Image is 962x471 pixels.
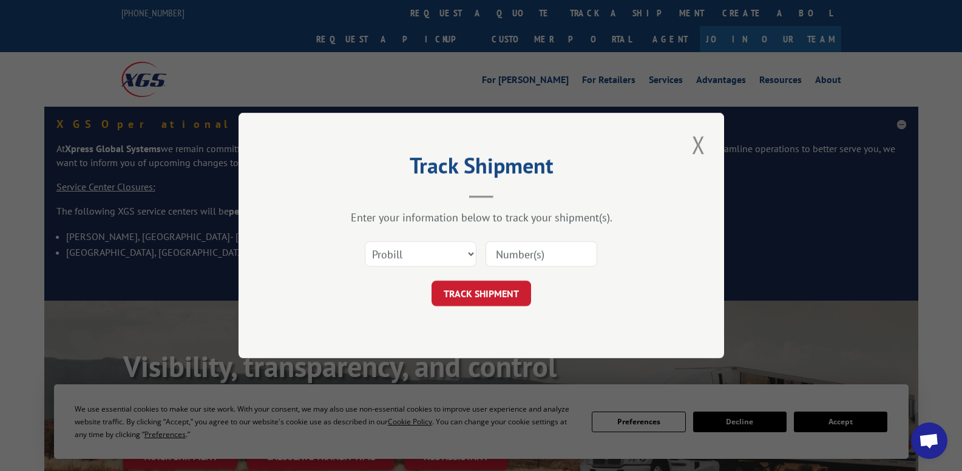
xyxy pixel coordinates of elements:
[432,281,531,306] button: TRACK SHIPMENT
[299,157,663,180] h2: Track Shipment
[911,423,947,459] a: Open chat
[299,210,663,224] div: Enter your information below to track your shipment(s).
[486,241,597,267] input: Number(s)
[688,128,709,161] button: Close modal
